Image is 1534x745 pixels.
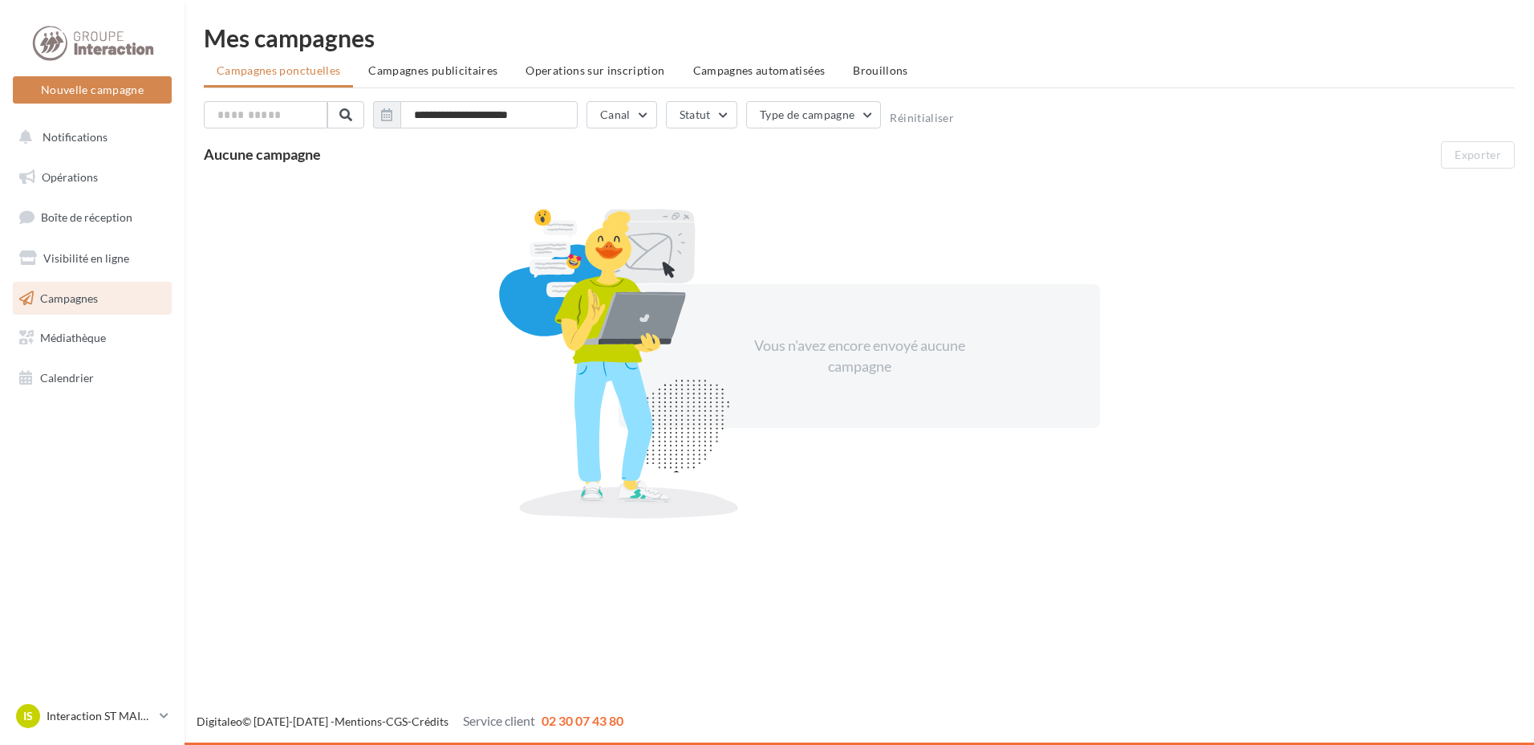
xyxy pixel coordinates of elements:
span: Opérations [42,170,98,184]
div: Mes campagnes [204,26,1515,50]
button: Type de campagne [746,101,882,128]
span: Aucune campagne [204,145,321,163]
div: Vous n'avez encore envoyé aucune campagne [721,336,997,377]
span: Campagnes automatisées [693,63,826,77]
a: Crédits [412,714,448,728]
span: Operations sur inscription [526,63,664,77]
button: Canal [586,101,657,128]
p: Interaction ST MAIXENT [47,708,153,724]
span: Campagnes publicitaires [368,63,497,77]
span: Notifications [43,130,108,144]
a: CGS [386,714,408,728]
span: 02 30 07 43 80 [542,713,623,728]
button: Réinitialiser [890,112,954,124]
span: Boîte de réception [41,210,132,224]
a: Médiathèque [10,321,175,355]
span: Campagnes [40,291,98,304]
a: Mentions [335,714,382,728]
span: Brouillons [853,63,908,77]
a: Digitaleo [197,714,242,728]
button: Exporter [1441,141,1515,169]
a: Visibilité en ligne [10,242,175,275]
a: Opérations [10,161,175,194]
button: Nouvelle campagne [13,76,172,104]
span: IS [23,708,33,724]
a: Boîte de réception [10,200,175,234]
a: Campagnes [10,282,175,316]
a: Calendrier [10,361,175,395]
button: Notifications [10,120,168,154]
a: IS Interaction ST MAIXENT [13,701,172,731]
span: Visibilité en ligne [43,251,129,265]
span: Calendrier [40,371,94,385]
span: Médiathèque [40,331,106,344]
span: Service client [463,713,535,728]
span: © [DATE]-[DATE] - - - [197,714,623,728]
button: Statut [666,101,737,128]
